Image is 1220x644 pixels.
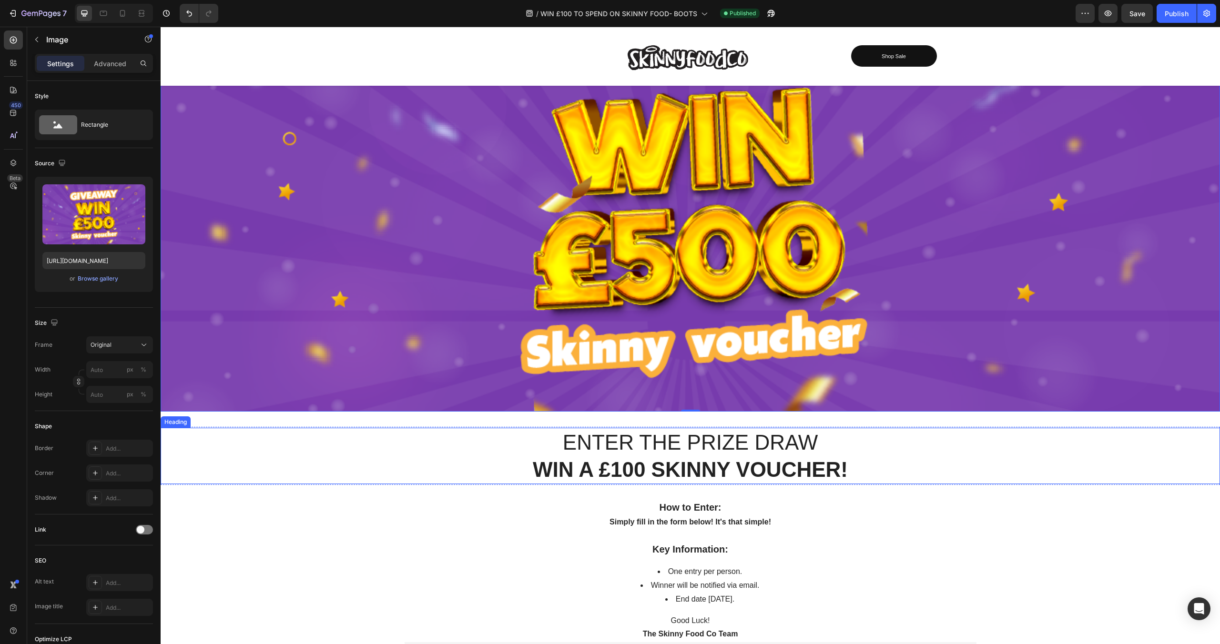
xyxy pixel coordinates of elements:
div: Link [35,525,46,534]
input: px% [86,386,153,403]
div: 450 [9,101,23,109]
div: Open Intercom Messenger [1188,597,1210,620]
button: px [138,364,149,375]
div: Style [35,92,49,101]
button: % [124,364,136,375]
strong: Key Information: [492,517,568,528]
div: Image title [35,602,63,611]
button: Publish [1157,4,1197,23]
li: Winner will be notified via email. [264,552,815,566]
label: Frame [35,341,52,349]
strong: Simply fill in the form below! It's that simple! [449,491,610,499]
span: Enter the Prize Draw [402,404,657,427]
div: Source [35,157,68,170]
li: End date [DATE]. [264,566,815,580]
button: Browse gallery [77,274,119,283]
div: Browse gallery [78,274,118,283]
div: Add... [106,494,151,503]
input: px% [86,361,153,378]
div: Optimize LCP [35,635,72,644]
p: Good Luck! [245,587,815,615]
strong: The Skinny Food Co Team [482,603,578,611]
div: px [127,365,133,374]
div: Undo/Redo [180,4,218,23]
div: Alt text [35,577,54,586]
div: SEO [35,556,46,565]
span: or [70,273,75,284]
span: WIN £100 TO SPEND ON SKINNY FOOD- BOOTS [540,9,697,19]
div: Add... [106,469,151,478]
div: Add... [106,604,151,612]
p: Image [46,34,127,45]
div: Publish [1165,9,1189,19]
button: % [124,389,136,400]
button: Save [1121,4,1153,23]
span: Original [91,341,112,349]
span: / [536,9,539,19]
div: Shadow [35,493,57,502]
button: 7 [4,4,71,23]
img: preview-image [42,184,145,244]
div: Add... [106,444,151,453]
div: Corner [35,469,54,477]
button: px [138,389,149,400]
label: Width [35,365,51,374]
button: Original [86,336,153,353]
div: Add... [106,579,151,587]
div: Heading [2,391,28,400]
span: Save [1129,10,1145,18]
span: Published [730,9,756,18]
div: % [141,365,146,374]
div: Rectangle [81,114,139,136]
p: Advanced [94,59,126,69]
div: Beta [7,174,23,182]
iframe: Design area [161,27,1220,644]
span: Shop Sale [721,27,745,32]
label: Height [35,390,52,399]
div: Size [35,317,60,330]
li: One entry per person. [264,538,815,552]
input: https://example.com/image.jpg [42,252,145,269]
div: px [127,390,133,399]
p: 7 [62,8,67,19]
div: Shape [35,422,52,431]
div: Border [35,444,53,453]
p: Settings [47,59,74,69]
strong: How to Enter: [499,475,561,486]
strong: Win a £100 Skinny Voucher! [372,431,687,454]
div: % [141,390,146,399]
